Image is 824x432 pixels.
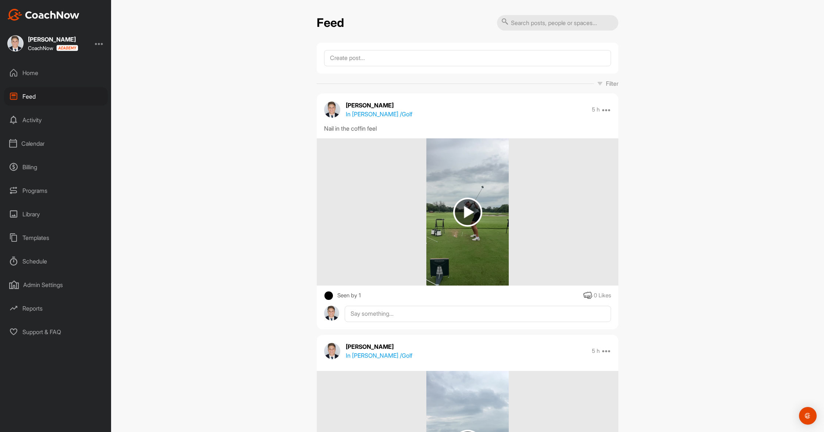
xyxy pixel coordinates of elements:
[592,347,600,355] p: 5 h
[324,102,340,118] img: avatar
[453,198,482,227] img: play
[799,407,817,425] div: Open Intercom Messenger
[4,64,108,82] div: Home
[324,124,611,133] div: Nail in the coffin feel
[7,35,24,52] img: square_5655668bab340f5d2fc6d47aa9a06802.jpg
[56,45,78,51] img: CoachNow acadmey
[426,138,508,286] img: media
[4,299,108,318] div: Reports
[594,291,611,300] div: 0 Likes
[4,229,108,247] div: Templates
[317,16,344,30] h2: Feed
[324,291,333,300] img: square_84ac49457451288512a4ab619aa046c0.jpg
[4,87,108,106] div: Feed
[324,306,339,321] img: avatar
[7,9,79,21] img: CoachNow
[4,323,108,341] div: Support & FAQ
[28,36,78,42] div: [PERSON_NAME]
[28,45,78,51] div: CoachNow
[4,205,108,223] div: Library
[4,276,108,294] div: Admin Settings
[606,79,618,88] p: Filter
[346,110,412,118] p: In [PERSON_NAME] / Golf
[337,291,361,300] div: Seen by 1
[4,111,108,129] div: Activity
[497,15,618,31] input: Search posts, people or spaces...
[346,351,412,360] p: In [PERSON_NAME] / Golf
[346,101,412,110] p: [PERSON_NAME]
[346,342,412,351] p: [PERSON_NAME]
[324,343,340,359] img: avatar
[4,158,108,176] div: Billing
[4,181,108,200] div: Programs
[592,106,600,113] p: 5 h
[4,252,108,270] div: Schedule
[4,134,108,153] div: Calendar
